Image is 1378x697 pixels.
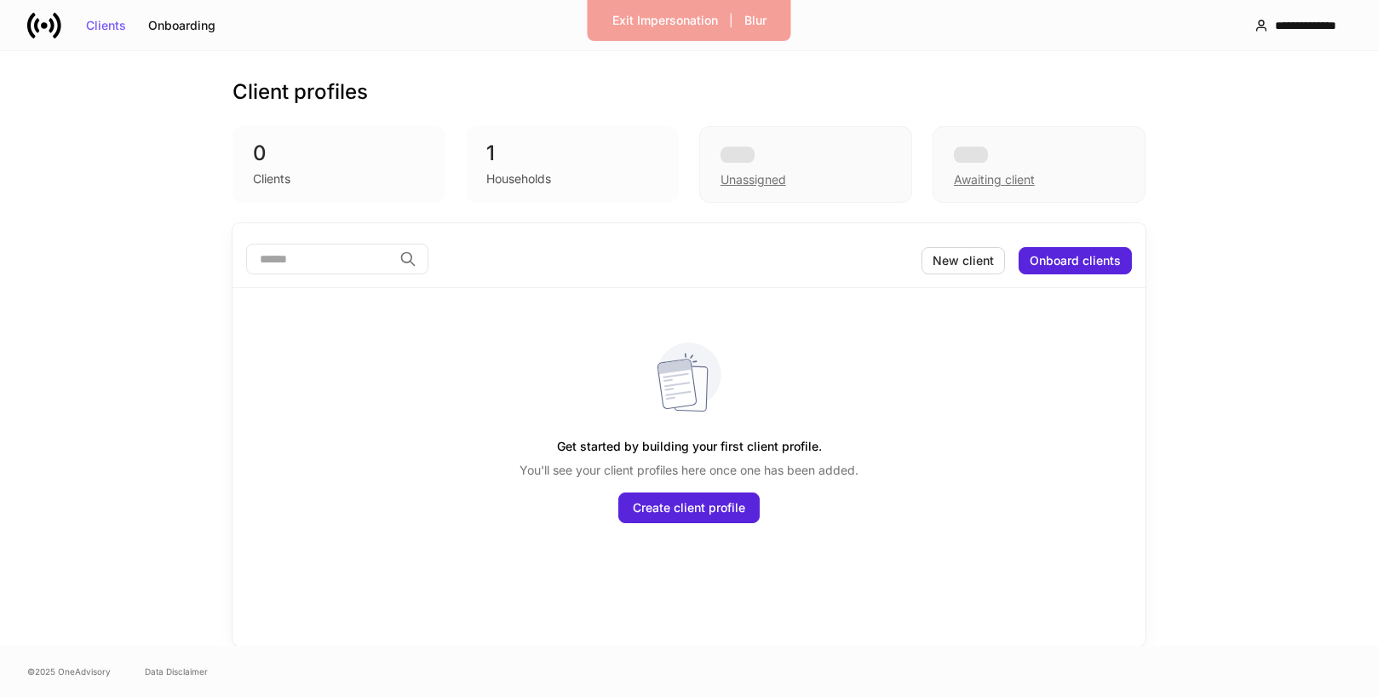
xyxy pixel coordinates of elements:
[148,20,215,32] div: Onboarding
[933,255,994,267] div: New client
[75,12,137,39] button: Clients
[933,126,1145,203] div: Awaiting client
[633,502,745,514] div: Create client profile
[954,171,1035,188] div: Awaiting client
[520,462,858,479] p: You'll see your client profiles here once one has been added.
[1030,255,1121,267] div: Onboard clients
[744,14,767,26] div: Blur
[699,126,912,203] div: Unassigned
[601,7,729,34] button: Exit Impersonation
[137,12,227,39] button: Onboarding
[233,78,368,106] h3: Client profiles
[253,170,290,187] div: Clients
[486,140,658,167] div: 1
[86,20,126,32] div: Clients
[922,247,1005,274] button: New client
[253,140,425,167] div: 0
[1019,247,1132,274] button: Onboard clients
[486,170,551,187] div: Households
[557,431,822,462] h5: Get started by building your first client profile.
[612,14,718,26] div: Exit Impersonation
[27,665,111,678] span: © 2025 OneAdvisory
[733,7,778,34] button: Blur
[618,493,760,523] button: Create client profile
[721,171,786,188] div: Unassigned
[145,665,208,678] a: Data Disclaimer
